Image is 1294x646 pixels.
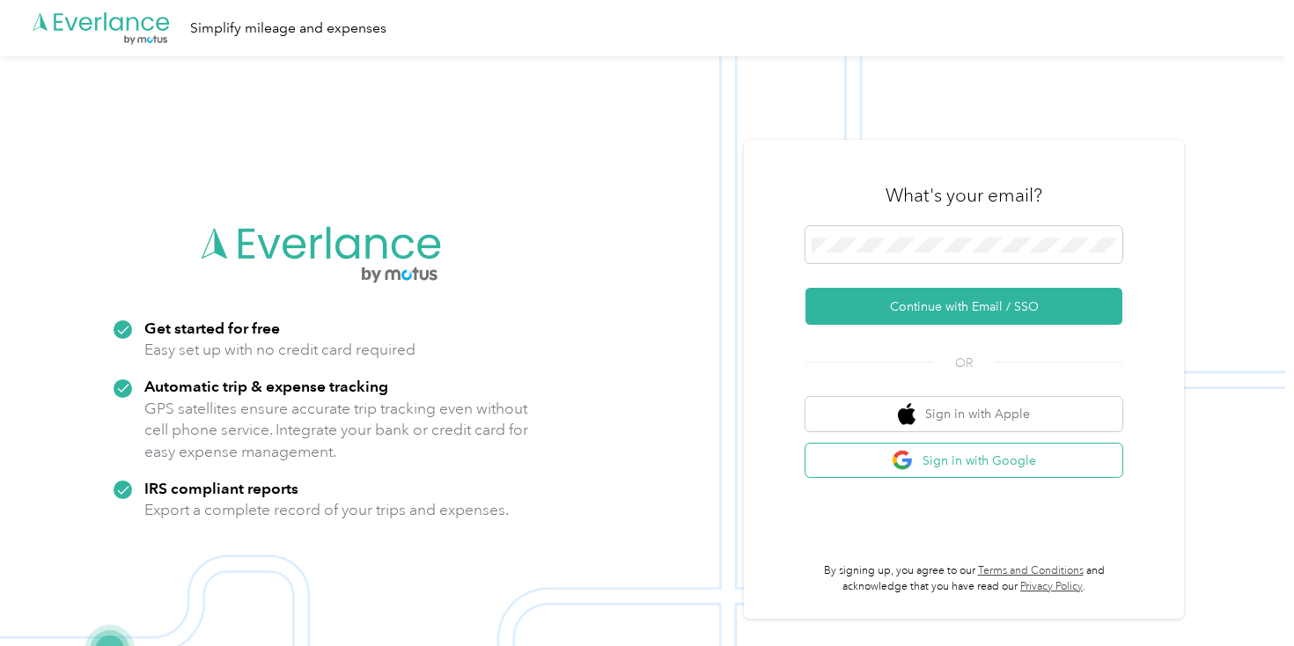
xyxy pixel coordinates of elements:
div: Simplify mileage and expenses [190,18,386,40]
p: GPS satellites ensure accurate trip tracking even without cell phone service. Integrate your bank... [144,398,529,463]
p: By signing up, you agree to our and acknowledge that you have read our . [805,563,1122,594]
button: google logoSign in with Google [805,444,1122,478]
a: Privacy Policy [1020,580,1083,593]
strong: IRS compliant reports [144,479,298,497]
button: apple logoSign in with Apple [805,397,1122,431]
img: google logo [892,450,914,472]
strong: Automatic trip & expense tracking [144,377,388,395]
p: Easy set up with no credit card required [144,339,415,361]
h3: What's your email? [886,183,1042,208]
p: Export a complete record of your trips and expenses. [144,499,509,521]
a: Terms and Conditions [978,564,1084,577]
strong: Get started for free [144,319,280,337]
span: OR [933,354,995,372]
img: apple logo [898,403,915,425]
button: Continue with Email / SSO [805,288,1122,325]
